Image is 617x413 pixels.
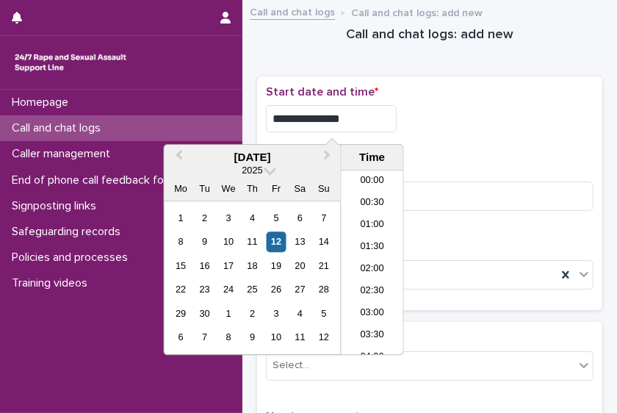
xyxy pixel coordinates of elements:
[290,232,310,252] div: Choose Saturday, 13 September 2025
[12,48,129,77] img: rhQMoQhaT3yELyF149Cw
[6,147,122,161] p: Caller management
[342,170,404,193] li: 00:00
[171,179,191,198] div: Mo
[242,232,262,252] div: Choose Thursday, 11 September 2025
[290,304,310,323] div: Choose Saturday, 4 October 2025
[290,280,310,300] div: Choose Saturday, 27 September 2025
[195,179,214,198] div: Tu
[242,179,262,198] div: Th
[6,173,189,187] p: End of phone call feedback form
[266,256,286,276] div: Choose Friday, 19 September 2025
[242,165,262,176] span: 2025
[242,328,262,348] div: Choose Thursday, 9 October 2025
[351,4,483,20] p: Call and chat logs: add new
[218,179,238,198] div: We
[342,237,404,259] li: 01:30
[342,281,404,303] li: 02:30
[242,304,262,323] div: Choose Thursday, 2 October 2025
[257,26,602,44] h1: Call and chat logs: add new
[218,328,238,348] div: Choose Wednesday, 8 October 2025
[314,232,333,252] div: Choose Sunday, 14 September 2025
[266,179,286,198] div: Fr
[171,280,191,300] div: Choose Monday, 22 September 2025
[342,193,404,215] li: 00:30
[290,208,310,228] div: Choose Saturday, 6 September 2025
[342,215,404,237] li: 01:00
[266,280,286,300] div: Choose Friday, 26 September 2025
[314,208,333,228] div: Choose Sunday, 7 September 2025
[314,256,333,276] div: Choose Sunday, 21 September 2025
[171,256,191,276] div: Choose Monday, 15 September 2025
[218,208,238,228] div: Choose Wednesday, 3 September 2025
[6,96,80,109] p: Homepage
[195,256,214,276] div: Choose Tuesday, 16 September 2025
[290,328,310,348] div: Choose Saturday, 11 October 2025
[171,304,191,323] div: Choose Monday, 29 September 2025
[290,256,310,276] div: Choose Saturday, 20 September 2025
[171,208,191,228] div: Choose Monday, 1 September 2025
[165,151,341,164] div: [DATE]
[6,276,99,290] p: Training videos
[266,208,286,228] div: Choose Friday, 5 September 2025
[242,256,262,276] div: Choose Thursday, 18 September 2025
[342,259,404,281] li: 02:00
[342,347,404,369] li: 04:00
[218,256,238,276] div: Choose Wednesday, 17 September 2025
[195,304,214,323] div: Choose Tuesday, 30 September 2025
[266,86,378,98] span: Start date and time
[6,199,108,213] p: Signposting links
[171,328,191,348] div: Choose Monday, 6 October 2025
[195,280,214,300] div: Choose Tuesday, 23 September 2025
[169,206,336,350] div: month 2025-09
[6,121,112,135] p: Call and chat logs
[342,325,404,347] li: 03:30
[314,280,333,300] div: Choose Sunday, 28 September 2025
[273,358,309,373] div: Select...
[218,232,238,252] div: Choose Wednesday, 10 September 2025
[314,304,333,323] div: Choose Sunday, 5 October 2025
[195,328,214,348] div: Choose Tuesday, 7 October 2025
[218,280,238,300] div: Choose Wednesday, 24 September 2025
[345,151,400,164] div: Time
[195,208,214,228] div: Choose Tuesday, 2 September 2025
[6,251,140,265] p: Policies and processes
[266,232,286,252] div: Choose Friday, 12 September 2025
[195,232,214,252] div: Choose Tuesday, 9 September 2025
[166,146,190,170] button: Previous Month
[266,304,286,323] div: Choose Friday, 3 October 2025
[6,225,132,239] p: Safeguarding records
[266,328,286,348] div: Choose Friday, 10 October 2025
[250,3,335,20] a: Call and chat logs
[290,179,310,198] div: Sa
[314,179,333,198] div: Su
[342,303,404,325] li: 03:00
[242,208,262,228] div: Choose Thursday, 4 September 2025
[218,304,238,323] div: Choose Wednesday, 1 October 2025
[314,328,333,348] div: Choose Sunday, 12 October 2025
[317,146,341,170] button: Next Month
[171,232,191,252] div: Choose Monday, 8 September 2025
[242,280,262,300] div: Choose Thursday, 25 September 2025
